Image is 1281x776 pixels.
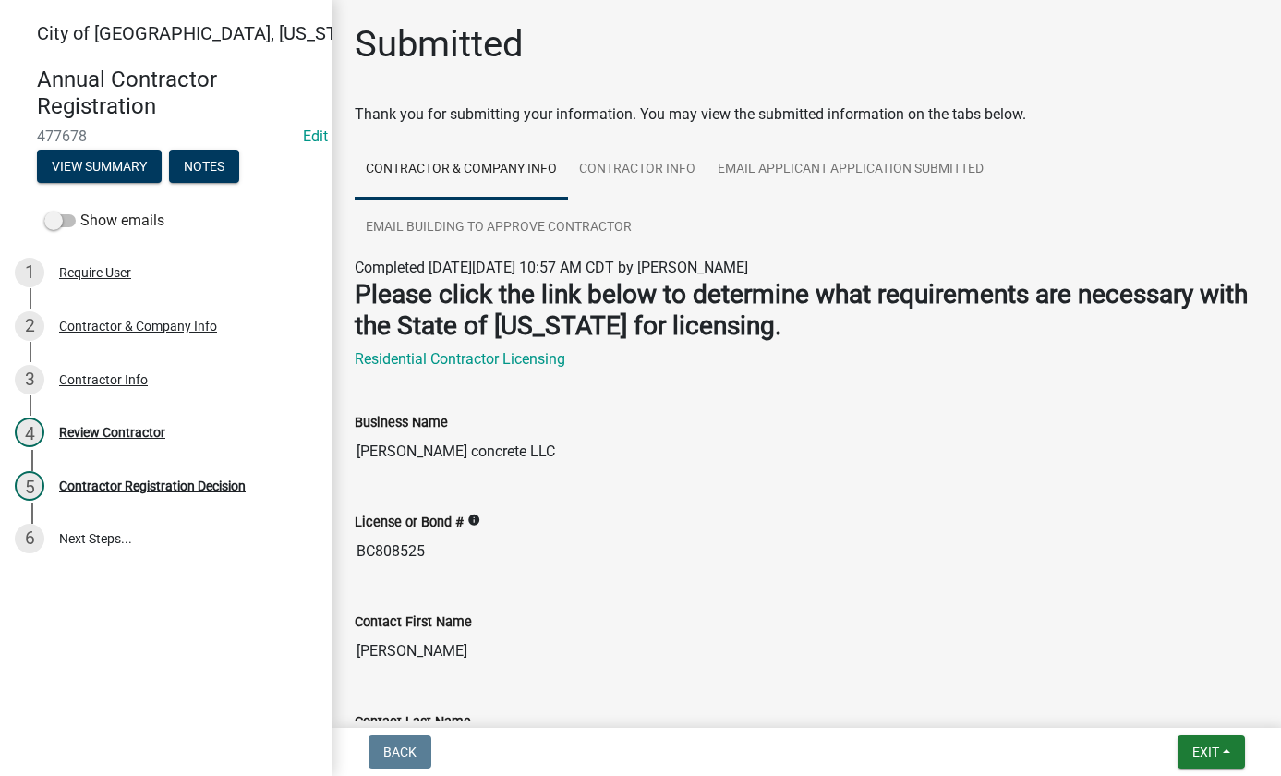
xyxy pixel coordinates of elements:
a: Contractor & Company Info [355,140,568,200]
div: 6 [15,524,44,553]
span: 477678 [37,127,296,145]
div: 5 [15,471,44,501]
div: Contractor & Company Info [59,320,217,333]
label: Business Name [355,417,448,430]
wm-modal-confirm: Edit Application Number [303,127,328,145]
a: Email Applicant Application Submitted [707,140,995,200]
span: City of [GEOGRAPHIC_DATA], [US_STATE] [37,22,373,44]
div: Require User [59,266,131,279]
span: Completed [DATE][DATE] 10:57 AM CDT by [PERSON_NAME] [355,259,748,276]
h4: Annual Contractor Registration [37,67,318,120]
a: Contractor Info [568,140,707,200]
div: 1 [15,258,44,287]
a: Email Building to Approve Contractor [355,199,643,258]
span: Exit [1192,745,1219,759]
div: Thank you for submitting your information. You may view the submitted information on the tabs below. [355,103,1259,126]
div: 3 [15,365,44,394]
label: Contact Last Name [355,716,471,729]
button: Notes [169,150,239,183]
button: Back [369,735,431,769]
button: View Summary [37,150,162,183]
a: Residential Contractor Licensing [355,350,565,368]
label: Contact First Name [355,616,472,629]
label: Show emails [44,210,164,232]
span: Back [383,745,417,759]
div: Contractor Info [59,373,148,386]
strong: Please click the link below to determine what requirements are necessary with the State of [US_ST... [355,279,1248,341]
h1: Submitted [355,22,524,67]
div: Review Contractor [59,426,165,439]
div: Contractor Registration Decision [59,479,246,492]
label: License or Bond # [355,516,464,529]
div: 4 [15,418,44,447]
wm-modal-confirm: Notes [169,160,239,175]
i: info [467,514,480,527]
a: Edit [303,127,328,145]
wm-modal-confirm: Summary [37,160,162,175]
button: Exit [1178,735,1245,769]
div: 2 [15,311,44,341]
